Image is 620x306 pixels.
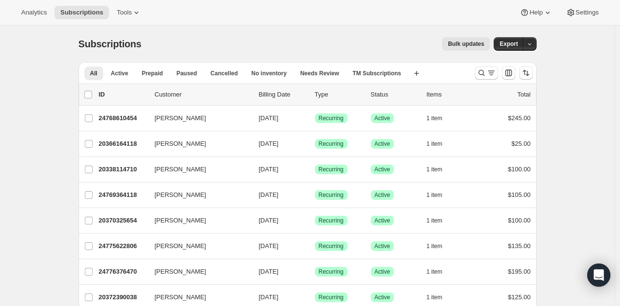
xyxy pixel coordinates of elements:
[319,114,344,122] span: Recurring
[371,90,419,99] p: Status
[149,290,245,305] button: [PERSON_NAME]
[155,216,206,225] span: [PERSON_NAME]
[508,268,531,275] span: $195.00
[259,242,279,250] span: [DATE]
[149,111,245,126] button: [PERSON_NAME]
[427,188,453,202] button: 1 item
[319,140,344,148] span: Recurring
[259,140,279,147] span: [DATE]
[259,191,279,198] span: [DATE]
[427,265,453,278] button: 1 item
[427,140,443,148] span: 1 item
[149,162,245,177] button: [PERSON_NAME]
[99,111,531,125] div: 24768610454[PERSON_NAME][DATE]SuccessRecurringSuccessActive1 item$245.00
[155,139,206,149] span: [PERSON_NAME]
[99,113,147,123] p: 24768610454
[155,90,251,99] p: Customer
[79,39,142,49] span: Subscriptions
[508,166,531,173] span: $100.00
[427,191,443,199] span: 1 item
[149,187,245,203] button: [PERSON_NAME]
[259,217,279,224] span: [DATE]
[149,213,245,228] button: [PERSON_NAME]
[517,90,530,99] p: Total
[427,137,453,151] button: 1 item
[508,242,531,250] span: $135.00
[427,217,443,224] span: 1 item
[514,6,558,19] button: Help
[352,70,401,77] span: TM Subscriptions
[155,292,206,302] span: [PERSON_NAME]
[375,166,391,173] span: Active
[149,136,245,152] button: [PERSON_NAME]
[427,242,443,250] span: 1 item
[99,214,531,227] div: 20370325654[PERSON_NAME][DATE]SuccessRecurringSuccessActive1 item$100.00
[375,268,391,276] span: Active
[300,70,339,77] span: Needs Review
[21,9,47,16] span: Analytics
[99,292,147,302] p: 20372390038
[211,70,238,77] span: Cancelled
[54,6,109,19] button: Subscriptions
[117,9,132,16] span: Tools
[499,40,518,48] span: Export
[427,90,475,99] div: Items
[427,293,443,301] span: 1 item
[319,166,344,173] span: Recurring
[155,190,206,200] span: [PERSON_NAME]
[259,114,279,122] span: [DATE]
[99,139,147,149] p: 20366164118
[508,191,531,198] span: $105.00
[427,239,453,253] button: 1 item
[375,293,391,301] span: Active
[512,140,531,147] span: $25.00
[149,238,245,254] button: [PERSON_NAME]
[259,90,307,99] p: Billing Date
[508,293,531,301] span: $125.00
[99,265,531,278] div: 24776376470[PERSON_NAME][DATE]SuccessRecurringSuccessActive1 item$195.00
[502,66,515,80] button: Customize table column order and visibility
[587,264,610,287] div: Open Intercom Messenger
[375,217,391,224] span: Active
[99,190,147,200] p: 24769364118
[259,268,279,275] span: [DATE]
[409,67,424,80] button: Create new view
[508,217,531,224] span: $100.00
[508,114,531,122] span: $245.00
[99,165,147,174] p: 20338114710
[99,137,531,151] div: 20366164118[PERSON_NAME][DATE]SuccessRecurringSuccessActive1 item$25.00
[427,114,443,122] span: 1 item
[90,70,97,77] span: All
[319,217,344,224] span: Recurring
[142,70,163,77] span: Prepaid
[99,267,147,277] p: 24776376470
[259,166,279,173] span: [DATE]
[529,9,542,16] span: Help
[111,6,147,19] button: Tools
[155,267,206,277] span: [PERSON_NAME]
[111,70,128,77] span: Active
[176,70,197,77] span: Paused
[576,9,599,16] span: Settings
[251,70,286,77] span: No inventory
[375,191,391,199] span: Active
[427,214,453,227] button: 1 item
[99,241,147,251] p: 24775622806
[427,163,453,176] button: 1 item
[99,163,531,176] div: 20338114710[PERSON_NAME][DATE]SuccessRecurringSuccessActive1 item$100.00
[427,268,443,276] span: 1 item
[155,113,206,123] span: [PERSON_NAME]
[475,66,498,80] button: Search and filter results
[375,140,391,148] span: Active
[494,37,524,51] button: Export
[319,268,344,276] span: Recurring
[99,188,531,202] div: 24769364118[PERSON_NAME][DATE]SuccessRecurringSuccessActive1 item$105.00
[99,216,147,225] p: 20370325654
[319,191,344,199] span: Recurring
[560,6,605,19] button: Settings
[375,242,391,250] span: Active
[155,165,206,174] span: [PERSON_NAME]
[99,90,531,99] div: IDCustomerBilling DateTypeStatusItemsTotal
[375,114,391,122] span: Active
[442,37,490,51] button: Bulk updates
